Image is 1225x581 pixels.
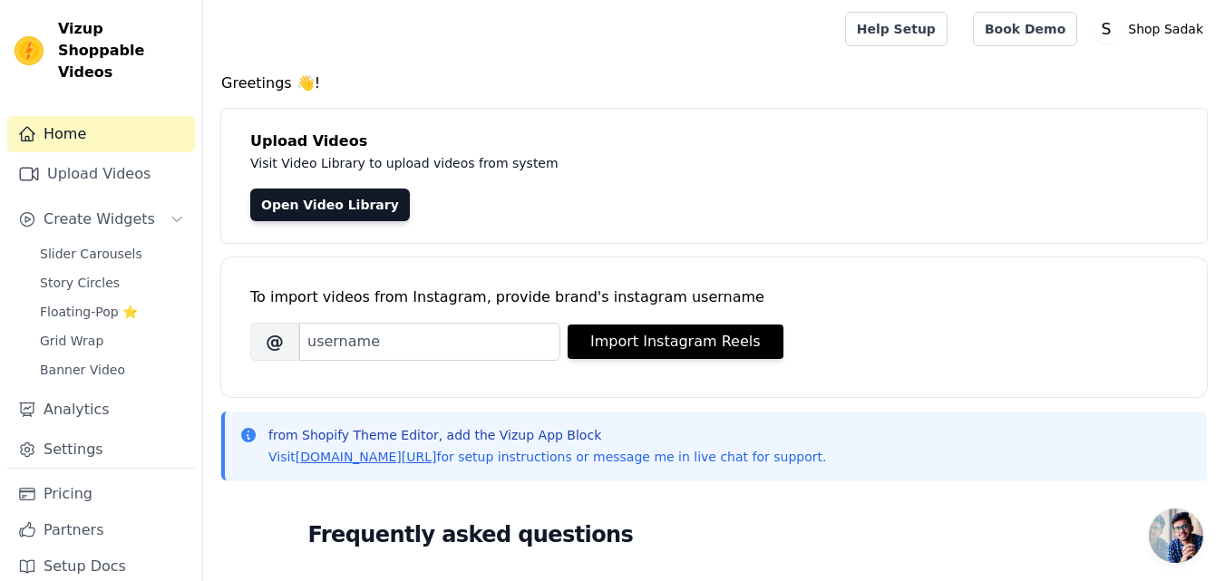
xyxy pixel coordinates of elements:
[29,299,195,324] a: Floating-Pop ⭐
[268,448,826,466] p: Visit for setup instructions or message me in live chat for support.
[268,426,826,444] p: from Shopify Theme Editor, add the Vizup App Block
[1121,13,1210,45] p: Shop Sadak
[1149,508,1203,563] div: Open chat
[7,156,195,192] a: Upload Videos
[7,512,195,548] a: Partners
[1092,13,1210,45] button: S Shop Sadak
[250,152,1063,174] p: Visit Video Library to upload videos from system
[7,476,195,512] a: Pricing
[29,357,195,382] a: Banner Video
[29,270,195,295] a: Story Circles
[250,131,1178,152] h4: Upload Videos
[7,431,195,468] a: Settings
[40,361,125,379] span: Banner Video
[250,189,410,221] a: Open Video Library
[44,208,155,230] span: Create Widgets
[568,324,783,359] button: Import Instagram Reels
[308,517,1121,553] h2: Frequently asked questions
[29,241,195,266] a: Slider Carousels
[296,450,437,464] a: [DOMAIN_NAME][URL]
[221,73,1207,94] h4: Greetings 👋!
[15,36,44,65] img: Vizup
[7,116,195,152] a: Home
[250,286,1178,308] div: To import videos from Instagram, provide brand's instagram username
[973,12,1077,46] a: Book Demo
[7,201,195,237] button: Create Widgets
[58,18,188,83] span: Vizup Shoppable Videos
[7,392,195,428] a: Analytics
[40,274,120,292] span: Story Circles
[250,323,299,361] span: @
[40,332,103,350] span: Grid Wrap
[1102,20,1112,38] text: S
[40,245,142,263] span: Slider Carousels
[845,12,948,46] a: Help Setup
[29,328,195,353] a: Grid Wrap
[40,303,138,321] span: Floating-Pop ⭐
[299,323,560,361] input: username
